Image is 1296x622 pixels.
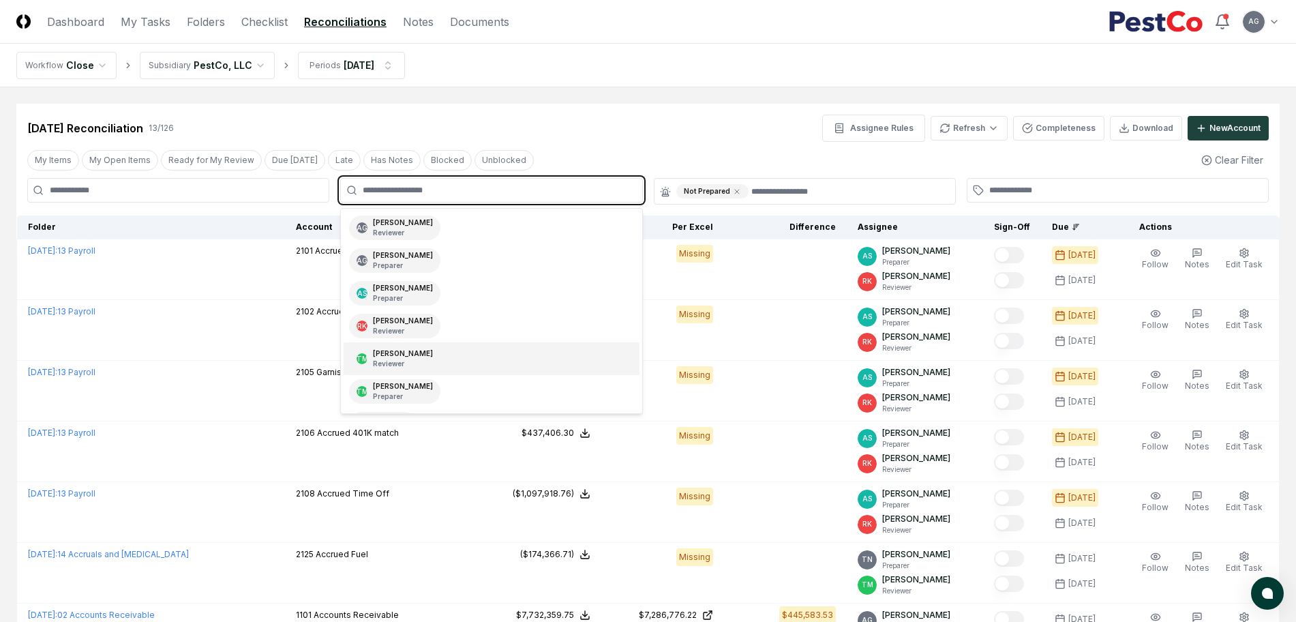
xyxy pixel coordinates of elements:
[149,59,191,72] div: Subsidiary
[373,391,433,402] p: Preparer
[676,427,713,445] div: Missing
[1226,381,1263,391] span: Edit Task
[1139,427,1171,456] button: Follow
[296,306,314,316] span: 2102
[1068,456,1096,469] div: [DATE]
[373,349,433,369] div: [PERSON_NAME]
[994,247,1024,263] button: Mark complete
[28,610,57,620] span: [DATE] :
[316,549,368,559] span: Accrued Fuel
[639,609,697,621] div: $7,286,776.22
[882,404,950,414] p: Reviewer
[994,272,1024,288] button: Mark complete
[862,458,872,469] span: RK
[1223,366,1265,395] button: Edit Task
[882,586,950,596] p: Reviewer
[882,609,950,621] p: [PERSON_NAME]
[373,381,433,402] div: [PERSON_NAME]
[28,488,57,499] span: [DATE] :
[882,488,950,500] p: [PERSON_NAME]
[1182,548,1212,577] button: Notes
[304,14,387,30] a: Reconciliations
[882,464,950,475] p: Reviewer
[296,610,312,620] span: 1101
[161,150,262,171] button: Ready for My Review
[25,59,63,72] div: Workflow
[1142,441,1169,451] span: Follow
[1068,274,1096,286] div: [DATE]
[17,216,285,239] th: Folder
[47,14,104,30] a: Dashboard
[296,428,315,438] span: 2106
[862,337,872,347] span: RK
[296,221,468,233] div: Account
[298,52,405,79] button: Periods[DATE]
[1185,320,1209,330] span: Notes
[1223,548,1265,577] button: Edit Task
[1068,431,1096,443] div: [DATE]
[601,216,724,239] th: Per Excel
[373,283,433,303] div: [PERSON_NAME]
[994,576,1024,592] button: Mark complete
[862,554,873,565] span: TN
[344,58,374,72] div: [DATE]
[1223,245,1265,273] button: Edit Task
[1068,249,1096,261] div: [DATE]
[882,548,950,561] p: [PERSON_NAME]
[1128,221,1269,233] div: Actions
[882,379,950,389] p: Preparer
[28,428,57,438] span: [DATE] :
[994,308,1024,324] button: Mark complete
[994,454,1024,471] button: Mark complete
[1182,366,1212,395] button: Notes
[862,276,872,286] span: RK
[882,257,950,267] p: Preparer
[676,488,713,505] div: Missing
[882,391,950,404] p: [PERSON_NAME]
[862,519,872,529] span: RK
[265,150,325,171] button: Due Today
[357,223,367,233] span: AG
[1209,122,1261,134] div: New Account
[983,216,1041,239] th: Sign-Off
[1185,259,1209,269] span: Notes
[1241,10,1266,34] button: AG
[994,429,1024,445] button: Mark complete
[1142,502,1169,512] span: Follow
[357,354,368,364] span: TM
[1182,427,1212,456] button: Notes
[862,580,873,590] span: TM
[994,490,1024,506] button: Mark complete
[28,428,95,438] a: [DATE]:13 Payroll
[1223,488,1265,516] button: Edit Task
[1068,552,1096,565] div: [DATE]
[28,549,57,559] span: [DATE] :
[724,216,847,239] th: Difference
[1185,381,1209,391] span: Notes
[513,488,574,500] div: ($1,097,918.76)
[363,150,421,171] button: Has Notes
[612,609,713,621] a: $7,286,776.22
[676,306,713,323] div: Missing
[328,150,361,171] button: Late
[450,14,509,30] a: Documents
[1068,396,1096,408] div: [DATE]
[1052,221,1106,233] div: Due
[1109,11,1203,33] img: PestCo logo
[357,256,367,266] span: AG
[862,494,872,504] span: AS
[341,209,642,413] div: Suggestions
[373,359,433,369] p: Reviewer
[1139,366,1171,395] button: Follow
[931,116,1008,140] button: Refresh
[310,59,341,72] div: Periods
[314,610,399,620] span: Accounts Receivable
[994,333,1024,349] button: Mark complete
[882,439,950,449] p: Preparer
[1185,563,1209,573] span: Notes
[373,261,433,271] p: Preparer
[1142,563,1169,573] span: Follow
[28,367,95,377] a: [DATE]:13 Payroll
[1139,488,1171,516] button: Follow
[1139,548,1171,577] button: Follow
